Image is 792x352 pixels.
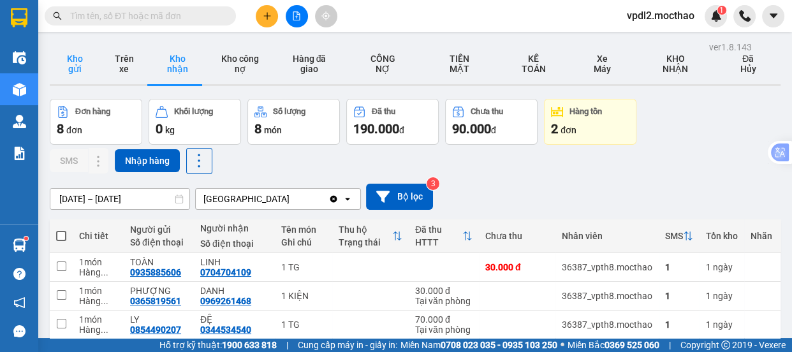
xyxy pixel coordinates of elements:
[57,121,64,136] span: 8
[13,83,26,96] img: warehouse-icon
[717,6,726,15] sup: 1
[346,99,439,145] button: Đã thu190.000đ
[415,237,462,247] div: HTTT
[200,296,251,306] div: 0969261468
[713,319,733,330] span: ngày
[706,319,738,330] div: 1
[544,99,636,145] button: Hàng tồn2đơn
[713,291,733,301] span: ngày
[706,291,738,301] div: 1
[561,342,564,348] span: ⚪️
[445,99,538,145] button: Chưa thu90.000đ
[130,325,181,335] div: 0854490207
[332,219,409,253] th: Toggle SortBy
[366,184,433,210] button: Bộ lọc
[79,267,117,277] div: Hàng thông thường
[200,257,268,267] div: LINH
[517,54,550,74] span: KẾ TOÁN
[415,224,462,235] div: Đã thu
[281,291,326,301] div: 1 KIỆN
[200,223,268,233] div: Người nhận
[286,338,288,352] span: |
[263,11,272,20] span: plus
[79,257,117,267] div: 1 món
[562,231,652,241] div: Nhân viên
[569,107,602,116] div: Hàng tồn
[298,338,397,352] span: Cung cấp máy in - giấy in:
[130,267,181,277] div: 0935885606
[13,115,26,128] img: warehouse-icon
[130,237,187,247] div: Số điện thoại
[654,54,696,74] span: KHO NHẬN
[256,5,278,27] button: plus
[264,125,282,135] span: món
[281,319,326,330] div: 1 TG
[149,99,241,145] button: Khối lượng0kg
[491,125,496,135] span: đ
[159,338,277,352] span: Hỗ trợ kỹ thuật:
[562,319,652,330] div: 36387_vpth8.mocthao
[328,194,339,204] svg: Clear value
[665,319,693,330] div: 1
[706,262,738,272] div: 1
[292,11,301,20] span: file-add
[254,121,261,136] span: 8
[400,338,557,352] span: Miền Nam
[79,314,117,325] div: 1 món
[274,43,345,84] button: Hàng đã giao
[130,296,181,306] div: 0365819561
[174,107,213,116] div: Khối lượng
[721,341,730,349] span: copyright
[50,43,99,84] button: Kho gửi
[415,286,473,296] div: 30.000 đ
[79,325,117,335] div: Hàng thông thường
[281,224,326,235] div: Tên món
[66,125,82,135] span: đơn
[706,231,738,241] div: Tồn kho
[562,262,652,272] div: 36387_vpth8.mocthao
[364,54,402,74] span: CÔNG NỢ
[321,11,330,20] span: aim
[200,267,251,277] div: 0704704109
[372,107,395,116] div: Đã thu
[617,8,705,24] span: vpdl2.mocthao
[13,268,26,280] span: question-circle
[427,177,439,190] sup: 3
[101,267,108,277] span: ...
[339,224,392,235] div: Thu hộ
[713,262,733,272] span: ngày
[200,238,268,249] div: Số điện thoại
[441,340,557,350] strong: 0708 023 035 - 0935 103 250
[50,149,88,172] button: SMS
[101,296,108,306] span: ...
[13,325,26,337] span: message
[315,5,337,27] button: aim
[485,262,549,272] div: 30.000 đ
[342,194,353,204] svg: open
[79,286,117,296] div: 1 món
[562,291,652,301] div: 36387_vpth8.mocthao
[203,193,290,205] div: [GEOGRAPHIC_DATA]
[70,9,221,23] input: Tìm tên, số ĐT hoặc mã đơn
[13,297,26,309] span: notification
[130,286,187,296] div: PHƯỢNG
[206,43,274,84] button: Kho công nợ
[75,107,110,116] div: Đơn hàng
[485,231,549,241] div: Chưa thu
[115,149,180,172] button: Nhập hàng
[156,121,163,136] span: 0
[50,99,142,145] button: Đơn hàng8đơn
[739,10,751,22] img: phone-icon
[665,291,693,301] div: 1
[568,338,659,352] span: Miền Bắc
[339,237,392,247] div: Trạng thái
[551,121,558,136] span: 2
[710,10,722,22] img: icon-new-feature
[11,8,27,27] img: logo-vxr
[291,193,292,205] input: Selected Đà Lạt.
[281,237,326,247] div: Ghi chú
[50,189,189,209] input: Select a date range.
[79,231,117,241] div: Chi tiết
[399,125,404,135] span: đ
[669,338,671,352] span: |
